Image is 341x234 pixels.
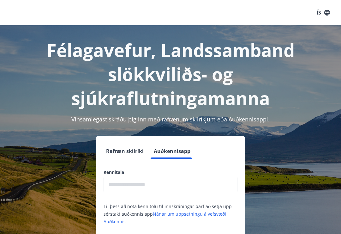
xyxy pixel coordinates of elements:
button: ÍS [313,7,333,18]
span: Til þess að nota kennitölu til innskráningar þarf að setja upp sérstakt auðkennis app [104,203,232,225]
a: Nánar um uppsetningu á vefsvæði Auðkennis [104,211,226,225]
h1: Félagavefur, Landssamband slökkviliðs- og sjúkraflutningamanna [8,38,333,110]
button: Rafræn skilríki [104,144,146,159]
button: Auðkennisapp [151,144,193,159]
span: Vinsamlegast skráðu þig inn með rafrænum skilríkjum eða Auðkennisappi. [71,115,270,123]
label: Kennitala [104,169,237,175]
